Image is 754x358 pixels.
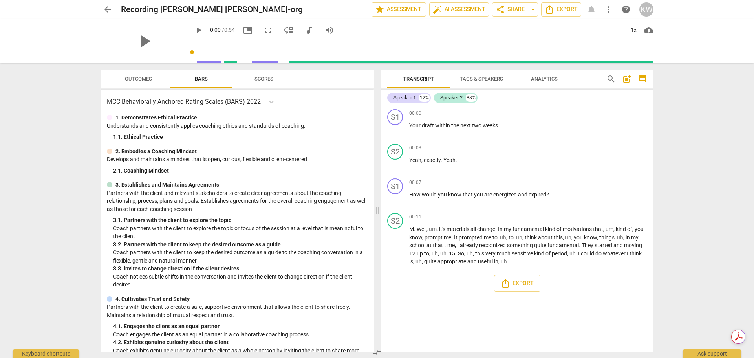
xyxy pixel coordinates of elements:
span: Filler word [516,234,522,241]
div: 2. 1. Coaching Mindset [113,167,368,175]
span: play_arrow [134,31,155,51]
span: this [554,234,563,241]
span: 00:11 [409,214,421,220]
span: change [477,226,495,232]
div: 1x [626,24,641,37]
div: Change speaker [387,109,403,125]
button: Show/Hide comments [636,73,649,85]
span: Your [409,122,422,129]
span: kind [616,226,627,232]
span: fundamental [547,242,579,248]
p: MCC Behaviorally Anchored Rating Scales (BARS) 2022 [107,97,261,106]
span: up [417,250,424,257]
span: useful [478,258,494,264]
p: 3. Establishes and Maintains Agreements [115,181,219,189]
span: comment [638,74,647,84]
span: school [409,242,426,248]
span: . [579,242,582,248]
span: and [467,258,478,264]
span: I [627,250,630,257]
span: , [567,250,569,257]
span: Filler word [467,250,473,257]
p: Partners with the client to create a safe, supportive environment that allows the client to share... [107,303,368,319]
span: , [455,242,457,248]
span: the [451,122,460,129]
span: weeks [483,122,498,129]
span: Filler word [440,250,447,257]
span: So [458,250,464,257]
span: that [433,242,444,248]
button: Fullscreen [261,23,275,37]
span: within [435,122,451,129]
span: / 0:54 [222,27,235,33]
span: They [582,242,595,248]
span: Share [496,5,525,14]
span: quite [534,242,547,248]
span: Assessment [375,5,423,14]
span: , [447,250,449,257]
span: kind [534,250,545,257]
button: Play [192,23,206,37]
span: time [444,242,455,248]
span: of [627,226,632,232]
span: know [448,191,463,198]
span: , [597,234,599,241]
span: , [421,157,424,163]
span: Filler word [432,250,438,257]
span: and [518,191,529,198]
span: In [498,226,504,232]
div: Change speaker [387,178,403,194]
div: Change speaker [387,144,403,160]
h2: Recording [PERSON_NAME] [PERSON_NAME]-org [121,5,303,15]
span: expired [529,191,546,198]
span: . [495,226,498,232]
span: Well [417,226,426,232]
span: , [576,250,578,257]
span: , [464,250,467,257]
span: me [484,234,492,241]
p: Coach notices subtle shifts in the conversation and invites the client to change direction if the... [113,273,368,289]
div: 3. 1. Partners with the client to explore the topic [113,216,368,224]
span: two [472,122,483,129]
button: Sharing summary [528,2,538,17]
a: Help [619,2,633,17]
div: 4. 1. Engages the client as an equal partner [113,322,368,330]
span: . [455,250,458,257]
span: , [438,250,440,257]
span: Analytics [531,76,558,82]
span: of [545,250,552,257]
span: you [474,191,484,198]
span: started [595,242,613,248]
span: . [441,157,443,163]
div: Keyboard shortcuts [13,349,79,358]
span: in [626,234,631,241]
span: arrow_drop_down [528,5,538,14]
div: Speaker 1 [393,94,416,102]
span: Filler word [500,234,506,241]
span: audiotrack [304,26,314,35]
span: exactly [424,157,441,163]
span: , [563,234,565,241]
button: Add summary [620,73,633,85]
span: , [426,226,429,232]
span: to [492,234,498,241]
div: Ask support [683,349,741,358]
span: are [484,191,493,198]
span: whatever [603,250,627,257]
span: , [615,234,617,241]
span: , [613,226,616,232]
span: , [437,226,439,232]
span: in [494,258,498,264]
span: me [444,234,451,241]
div: 3. 3. Invites to change direction if the client desires [113,264,368,273]
span: Filler word [617,234,623,241]
span: could [581,250,595,257]
span: moving [624,242,642,248]
span: , [603,226,606,232]
div: 12% [419,94,430,102]
span: think [525,234,538,241]
span: Filler word [415,258,422,264]
span: appropriate [437,258,467,264]
span: quite [424,258,437,264]
span: recognized [479,242,507,248]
